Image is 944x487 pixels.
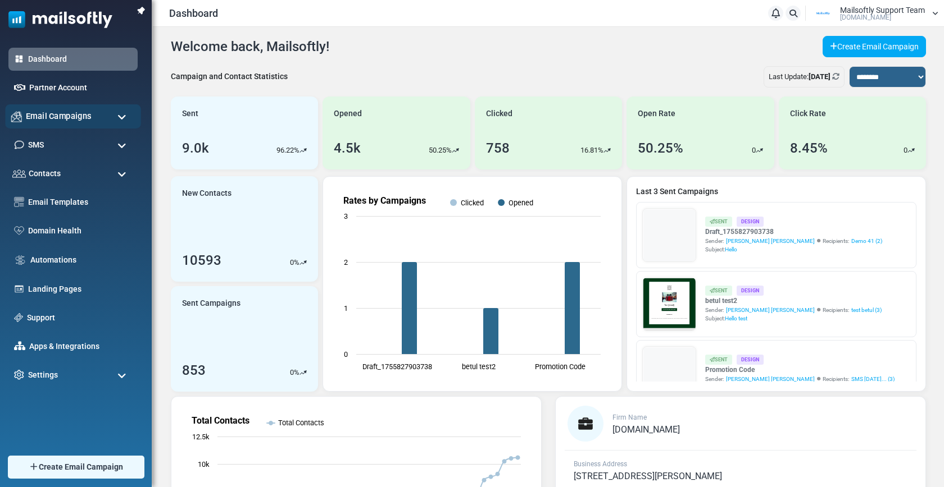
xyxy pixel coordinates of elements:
text: Promotion Code [535,362,586,371]
span: Settings [28,369,58,381]
div: Sender: Recipients: [705,306,882,314]
text: 12.5k [192,433,210,441]
span: [STREET_ADDRESS][PERSON_NAME] [574,471,722,481]
div: Campaign and Contact Statistics [171,71,288,82]
a: Refresh Stats [832,72,839,81]
img: landing_pages.svg [14,284,24,294]
img: email-templates-icon.svg [14,197,24,207]
span: Dashboard [169,6,218,21]
div: 10593 [182,250,221,270]
img: domain-health-icon.svg [14,226,24,235]
text: 3 [344,212,348,220]
img: sms-icon.png [14,140,24,150]
text: 1 [344,304,348,313]
p: 0 [290,367,294,378]
span: Clicked [486,108,512,120]
a: Dashboard [28,53,132,65]
span: Hello [725,246,737,252]
p: 16.81% [580,145,603,156]
div: % [290,367,307,378]
a: Email Templates [28,196,132,208]
a: Landing Pages [28,283,132,295]
a: SMS [DATE]... (3) [851,375,895,383]
text: 0 [344,350,348,359]
img: settings-icon.svg [14,370,24,380]
a: New Contacts 10593 0% [171,176,318,282]
img: campaigns-icon.png [11,111,22,122]
span: [PERSON_NAME] [PERSON_NAME] [726,237,815,245]
text: Clicked [461,199,484,207]
span: Sent Campaigns [182,297,240,309]
span: Opened [334,108,362,120]
span: Mailsoftly Support Team [840,6,925,14]
text: Total Contacts [278,419,324,427]
div: Sender: Recipients: [705,237,882,245]
span: [PERSON_NAME] [PERSON_NAME] [726,306,815,314]
h1: Test {(email)} [51,195,337,212]
div: Subject: [705,245,882,254]
span: [PERSON_NAME] [PERSON_NAME] [726,375,815,383]
div: Design [737,217,764,226]
a: Support [27,312,132,324]
span: SMS [28,139,44,151]
a: Draft_1755827903738 [705,227,882,237]
text: Opened [509,199,534,207]
text: Rates by Campaigns [343,195,426,206]
text: Total Contacts [192,415,249,426]
a: User Logo Mailsoftly Support Team [DOMAIN_NAME] [809,5,938,22]
a: Automations [30,254,132,266]
a: test betul (3) [851,306,882,314]
div: 8.45% [790,138,828,158]
b: [DATE] [809,72,830,81]
span: Contacts [29,168,61,180]
span: Create Email Campaign [39,461,123,473]
a: Create Email Campaign [823,36,926,57]
p: 0 [290,257,294,268]
span: [DOMAIN_NAME] [840,14,891,21]
div: Sender: Recipients: [705,375,895,383]
img: workflow.svg [14,254,26,267]
div: Last Update: [764,66,845,88]
svg: Rates by Campaigns [332,186,612,382]
span: New Contacts [182,187,232,199]
span: Business Address [574,460,627,468]
text: 2 [344,258,348,267]
div: Sent [705,286,732,295]
a: Domain Health [28,225,132,237]
p: 0 [904,145,907,156]
span: Email Campaigns [26,110,92,122]
div: Sent [705,217,732,226]
a: Last 3 Sent Campaigns [636,186,916,197]
span: Open Rate [638,108,675,120]
div: Design [737,286,764,295]
div: % [290,257,307,268]
h4: Welcome back, Mailsoftly! [171,39,329,55]
div: 50.25% [638,138,683,158]
span: Hello test [725,315,747,321]
a: Apps & Integrations [29,341,132,352]
span: [DOMAIN_NAME] [612,424,680,435]
a: Partner Account [29,82,132,94]
div: Design [737,355,764,364]
span: Sent [182,108,198,120]
div: Sent [705,355,732,364]
div: Subject: [705,314,882,323]
p: 0 [752,145,756,156]
img: User Logo [809,5,837,22]
div: 9.0k [182,138,209,158]
a: betul test2 [705,296,882,306]
div: 758 [486,138,510,158]
p: 96.22% [276,145,299,156]
strong: Follow Us [173,265,215,275]
a: Demo 41 (2) [851,237,882,245]
div: 853 [182,360,206,380]
p: Lorem ipsum dolor sit amet, consectetur adipiscing elit, sed do eiusmod tempor incididunt [59,295,329,305]
img: support-icon.svg [14,313,23,322]
div: 4.5k [334,138,361,158]
a: Promotion Code [705,365,895,375]
p: 50.25% [429,145,452,156]
img: contacts-icon.svg [12,169,26,177]
a: [DOMAIN_NAME] [612,425,680,434]
strong: Shop Now and Save Big! [148,228,240,237]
